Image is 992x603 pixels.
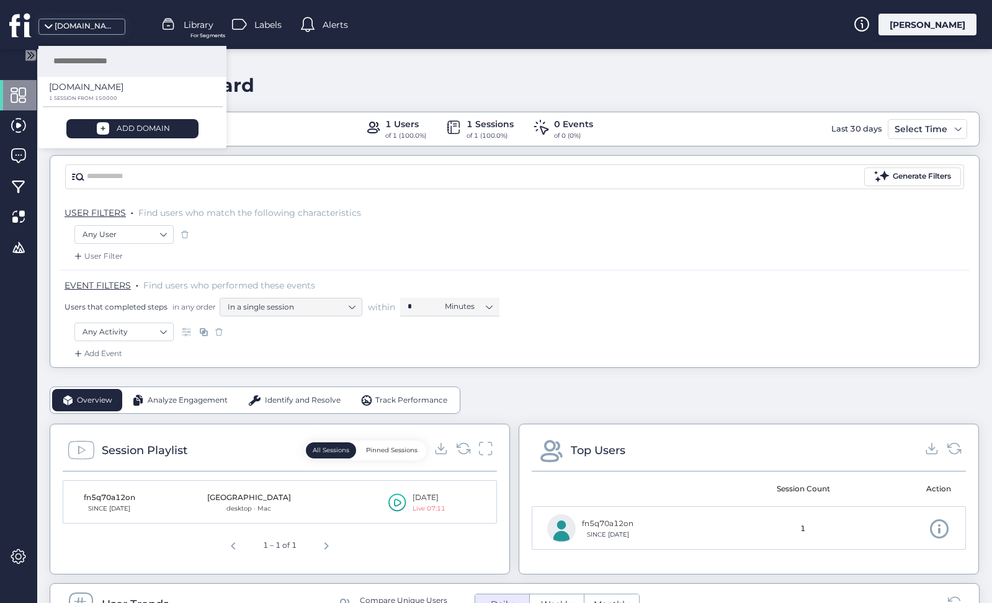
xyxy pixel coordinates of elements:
[554,131,593,141] div: of 0 (0%)
[228,298,354,316] nz-select-item: In a single session
[385,117,426,131] div: 1 Users
[72,347,122,360] div: Add Event
[49,80,123,94] p: [DOMAIN_NAME]
[413,504,445,514] div: Live 07:11
[571,442,625,459] div: Top Users
[254,18,282,32] span: Labels
[65,207,126,218] span: USER FILTERS
[131,205,133,217] span: .
[136,277,138,290] span: .
[891,122,950,136] div: Select Time
[184,18,213,32] span: Library
[323,18,348,32] span: Alerts
[143,280,315,291] span: Find users who performed these events
[857,471,966,506] mat-header-cell: Action
[828,119,885,139] div: Last 30 days
[55,20,117,32] div: [DOMAIN_NAME]
[893,171,951,182] div: Generate Filters
[368,301,395,313] span: within
[385,131,426,141] div: of 1 (100.0%)
[207,492,291,504] div: [GEOGRAPHIC_DATA]
[314,532,339,556] button: Next page
[65,301,168,312] span: Users that completed steps
[138,207,361,218] span: Find users who match the following characteristics
[221,532,246,556] button: Previous page
[65,280,131,291] span: EVENT FILTERS
[582,530,633,540] div: SINCE [DATE]
[78,504,140,514] div: SINCE [DATE]
[413,492,445,504] div: [DATE]
[72,250,123,262] div: User Filter
[749,471,857,506] mat-header-cell: Session Count
[148,395,228,406] span: Analyze Engagement
[554,117,593,131] div: 0 Events
[49,96,207,101] p: 1 SESSION FROM 150000
[306,442,356,458] button: All Sessions
[78,492,140,504] div: fn5q70a12on
[207,504,291,514] div: desktop · Mac
[800,523,805,535] span: 1
[190,32,225,40] span: For Segments
[258,535,302,556] div: 1 – 1 of 1
[170,301,216,312] span: in any order
[878,14,976,35] div: [PERSON_NAME]
[467,131,514,141] div: of 1 (100.0%)
[117,123,170,135] div: ADD DOMAIN
[102,442,187,459] div: Session Playlist
[265,395,341,406] span: Identify and Resolve
[83,323,166,341] nz-select-item: Any Activity
[77,395,112,406] span: Overview
[375,395,447,406] span: Track Performance
[864,167,961,186] button: Generate Filters
[83,225,166,244] nz-select-item: Any User
[445,297,492,316] nz-select-item: Minutes
[359,442,424,458] button: Pinned Sessions
[467,117,514,131] div: 1 Sessions
[582,518,633,530] div: fn5q70a12on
